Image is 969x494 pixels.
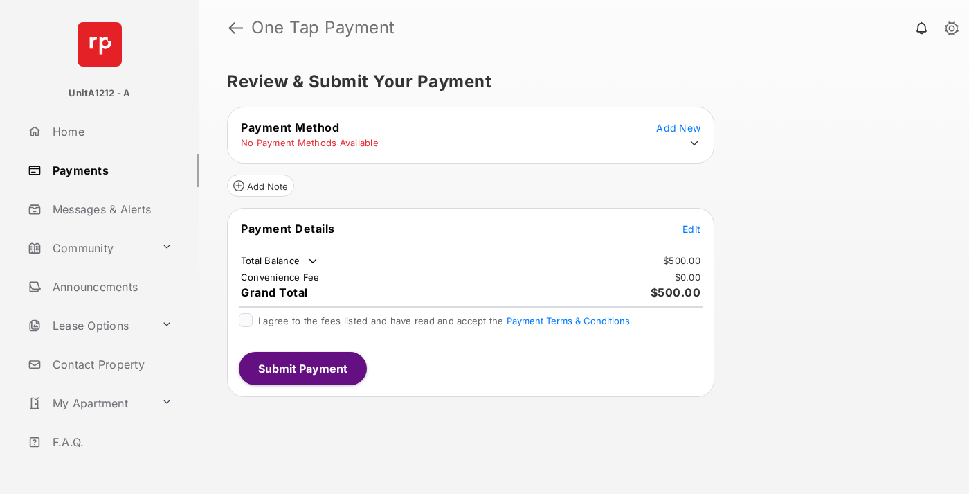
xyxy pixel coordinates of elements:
a: My Apartment [22,387,156,420]
a: Messages & Alerts [22,193,199,226]
td: Convenience Fee [240,271,320,283]
a: Lease Options [22,309,156,342]
span: Add New [656,122,700,134]
span: Edit [682,223,700,235]
img: svg+xml;base64,PHN2ZyB4bWxucz0iaHR0cDovL3d3dy53My5vcmcvMjAwMC9zdmciIHdpZHRoPSI2NCIgaGVpZ2h0PSI2NC... [78,22,122,67]
span: Payment Details [241,222,335,236]
button: Submit Payment [239,352,367,385]
button: Edit [682,222,700,236]
a: Community [22,231,156,265]
span: Grand Total [241,285,308,299]
span: I agree to the fees listed and have read and accept the [258,315,630,326]
span: $500.00 [651,285,701,299]
a: F.A.Q. [22,425,199,459]
button: Add New [656,121,700,134]
td: No Payment Methods Available [240,136,379,149]
p: UnitA1212 - A [69,87,130,100]
td: $500.00 [662,254,701,267]
a: Announcements [22,270,199,303]
td: Total Balance [240,254,320,268]
button: I agree to the fees listed and have read and accept the [507,315,630,326]
strong: One Tap Payment [251,19,395,36]
td: $0.00 [674,271,701,283]
h5: Review & Submit Your Payment [227,73,930,90]
button: Add Note [227,175,294,197]
span: Payment Method [241,121,339,134]
a: Payments [22,154,199,187]
a: Home [22,115,199,148]
a: Contact Property [22,348,199,381]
